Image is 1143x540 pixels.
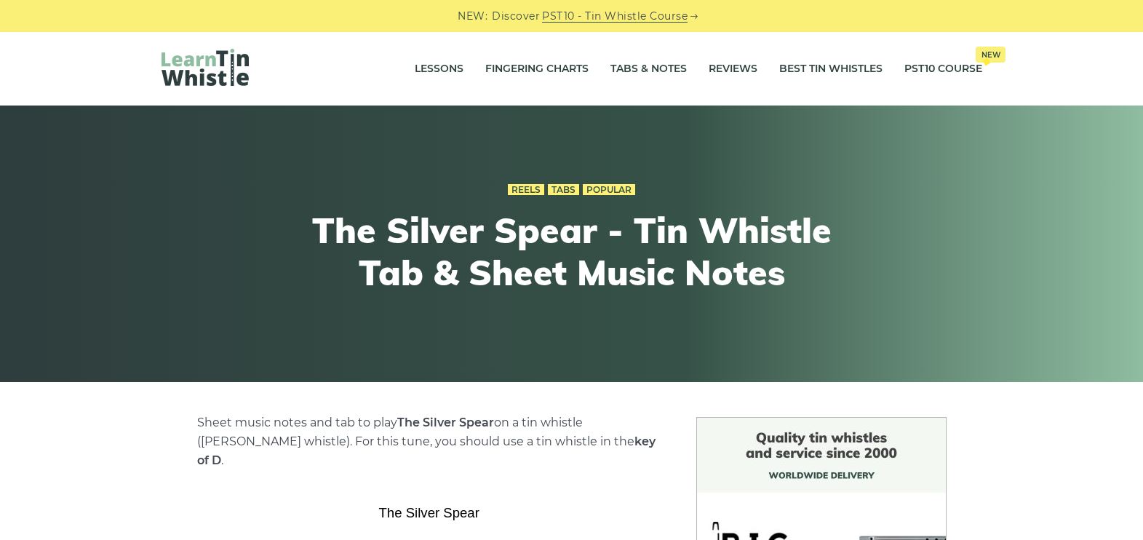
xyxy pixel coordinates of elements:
a: PST10 CourseNew [904,51,982,87]
strong: The Silver Spear [397,416,494,429]
a: Tabs & Notes [610,51,687,87]
span: New [976,47,1005,63]
h1: The Silver Spear - Tin Whistle Tab & Sheet Music Notes [304,210,840,293]
a: Fingering Charts [485,51,589,87]
a: Lessons [415,51,463,87]
a: Reviews [709,51,757,87]
strong: key of D [197,434,656,467]
img: LearnTinWhistle.com [162,49,249,86]
a: Reels [508,184,544,196]
a: Best Tin Whistles [779,51,883,87]
a: Popular [583,184,635,196]
a: Tabs [548,184,579,196]
p: Sheet music notes and tab to play on a tin whistle ([PERSON_NAME] whistle). For this tune, you sh... [197,413,661,470]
